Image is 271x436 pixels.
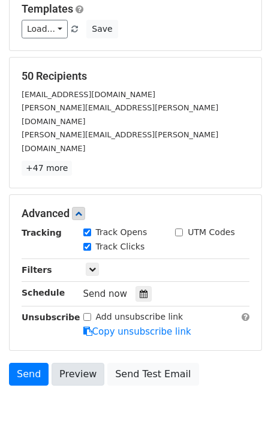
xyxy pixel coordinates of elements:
[9,363,49,386] a: Send
[22,161,72,176] a: +47 more
[22,2,73,15] a: Templates
[22,90,155,99] small: [EMAIL_ADDRESS][DOMAIN_NAME]
[83,326,191,337] a: Copy unsubscribe link
[211,378,271,436] iframe: Chat Widget
[22,70,249,83] h5: 50 Recipients
[107,363,198,386] a: Send Test Email
[22,312,80,322] strong: Unsubscribe
[96,226,147,239] label: Track Opens
[22,20,68,38] a: Load...
[96,311,183,323] label: Add unsubscribe link
[52,363,104,386] a: Preview
[22,103,218,126] small: [PERSON_NAME][EMAIL_ADDRESS][PERSON_NAME][DOMAIN_NAME]
[22,207,249,220] h5: Advanced
[96,240,145,253] label: Track Clicks
[22,228,62,237] strong: Tracking
[83,288,128,299] span: Send now
[86,20,118,38] button: Save
[22,265,52,275] strong: Filters
[22,130,218,153] small: [PERSON_NAME][EMAIL_ADDRESS][PERSON_NAME][DOMAIN_NAME]
[188,226,234,239] label: UTM Codes
[22,288,65,297] strong: Schedule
